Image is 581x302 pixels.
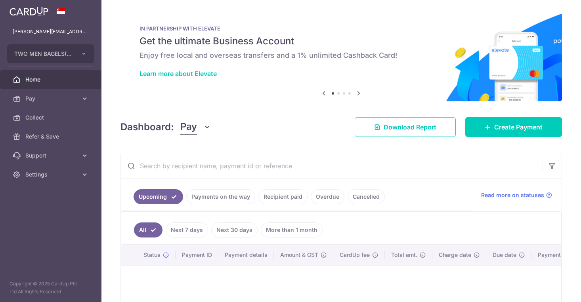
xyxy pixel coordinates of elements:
[494,122,543,132] span: Create Payment
[166,222,208,237] a: Next 7 days
[134,222,162,237] a: All
[120,120,174,134] h4: Dashboard:
[186,189,255,204] a: Payments on the way
[25,114,78,122] span: Collect
[481,191,552,199] a: Read more on statuses
[258,189,308,204] a: Recipient paid
[140,70,217,78] a: Learn more about Elevate
[25,133,78,141] span: Refer & Save
[465,117,562,137] a: Create Payment
[180,120,197,135] span: Pay
[311,189,344,204] a: Overdue
[134,189,183,204] a: Upcoming
[261,222,323,237] a: More than 1 month
[348,189,385,204] a: Cancelled
[180,120,211,135] button: Pay
[439,251,471,259] span: Charge date
[10,6,48,16] img: CardUp
[493,251,516,259] span: Due date
[25,152,78,160] span: Support
[340,251,370,259] span: CardUp fee
[140,51,543,60] h6: Enjoy free local and overseas transfers and a 1% unlimited Cashback Card!
[530,278,573,298] iframe: Opens a widget where you can find more information
[13,28,89,36] p: [PERSON_NAME][EMAIL_ADDRESS][DOMAIN_NAME]
[140,25,543,32] p: IN PARTNERSHIP WITH ELEVATE
[143,251,161,259] span: Status
[211,222,258,237] a: Next 30 days
[481,191,544,199] span: Read more on statuses
[280,251,318,259] span: Amount & GST
[355,117,456,137] a: Download Report
[120,13,562,101] img: Renovation banner
[121,153,543,179] input: Search by recipient name, payment id or reference
[218,245,274,265] th: Payment details
[391,251,417,259] span: Total amt.
[140,35,543,47] h5: Get the ultimate Business Account
[25,171,78,179] span: Settings
[7,44,94,63] button: TWO MEN BAGELS(TANJONG PAGAR) PTE LTD
[384,122,436,132] span: Download Report
[25,76,78,84] span: Home
[14,50,73,58] span: TWO MEN BAGELS(TANJONG PAGAR) PTE LTD
[25,95,78,103] span: Pay
[176,245,218,265] th: Payment ID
